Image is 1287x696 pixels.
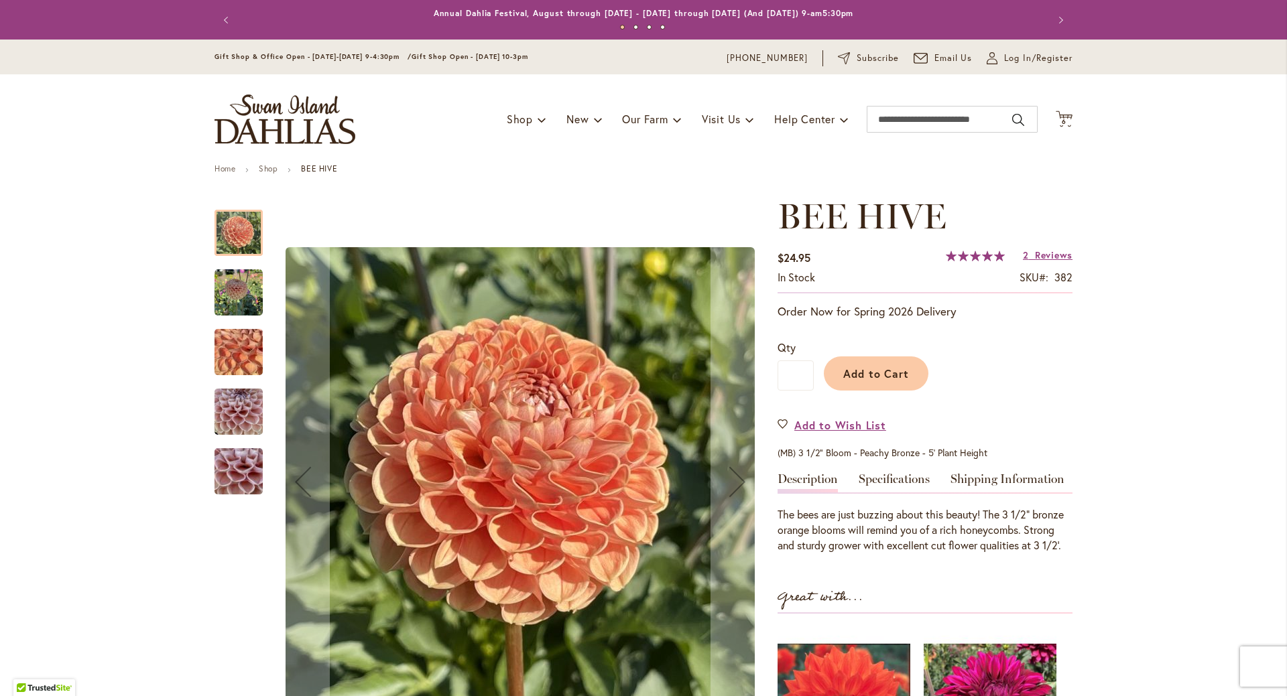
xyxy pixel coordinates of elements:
[778,473,838,492] a: Description
[987,52,1072,65] a: Log In/Register
[214,196,276,256] div: BEE HIVE
[1004,52,1072,65] span: Log In/Register
[620,25,625,29] button: 1 of 4
[727,52,808,65] a: [PHONE_NUMBER]
[633,25,638,29] button: 2 of 4
[778,586,863,608] strong: Great with...
[914,52,973,65] a: Email Us
[778,270,815,284] span: In stock
[778,270,815,285] div: Availability
[566,112,589,126] span: New
[838,52,899,65] a: Subscribe
[214,435,263,494] div: BEE HIVE
[214,163,235,173] a: Home
[1020,270,1048,284] strong: SKU
[778,195,946,237] span: BEE HIVE
[214,7,241,33] button: Previous
[214,52,412,61] span: Gift Shop & Office Open - [DATE]-[DATE] 9-4:30pm /
[214,316,276,375] div: BEE HIVE
[778,473,1072,553] div: Detailed Product Info
[190,435,287,508] img: BEE HIVE
[214,94,355,144] a: store logo
[946,251,1005,261] div: 100%
[214,256,276,316] div: BEE HIVE
[794,417,886,433] span: Add to Wish List
[1062,117,1066,126] span: 6
[1023,249,1029,261] span: 2
[214,380,263,444] img: BEE HIVE
[702,112,741,126] span: Visit Us
[1035,249,1072,261] span: Reviews
[412,52,528,61] span: Gift Shop Open - [DATE] 10-3pm
[434,8,854,18] a: Annual Dahlia Festival, August through [DATE] - [DATE] through [DATE] (And [DATE]) 9-am5:30pm
[1023,249,1072,261] a: 2 Reviews
[214,375,276,435] div: BEE HIVE
[647,25,652,29] button: 3 of 4
[259,163,278,173] a: Shop
[214,269,263,317] img: BEE HIVE
[660,25,665,29] button: 4 of 4
[622,112,668,126] span: Our Farm
[778,251,810,265] span: $24.95
[190,316,287,389] img: BEE HIVE
[778,417,886,433] a: Add to Wish List
[507,112,533,126] span: Shop
[1056,111,1072,129] button: 6
[1054,270,1072,285] div: 382
[778,340,796,354] span: Qty
[934,52,973,65] span: Email Us
[951,473,1064,492] a: Shipping Information
[301,163,337,173] strong: BEE HIVE
[859,473,930,492] a: Specifications
[778,507,1072,553] div: The bees are just buzzing about this beauty! The 3 1/2” bronze orange blooms will remind you of a...
[778,303,1072,320] p: Order Now for Spring 2026 Delivery
[1046,7,1072,33] button: Next
[778,446,1072,460] p: (MB) 3 1/2" Bloom - Peachy Bronze - 5' Plant Height
[843,366,910,380] span: Add to Cart
[774,112,835,126] span: Help Center
[857,52,899,65] span: Subscribe
[824,356,928,391] button: Add to Cart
